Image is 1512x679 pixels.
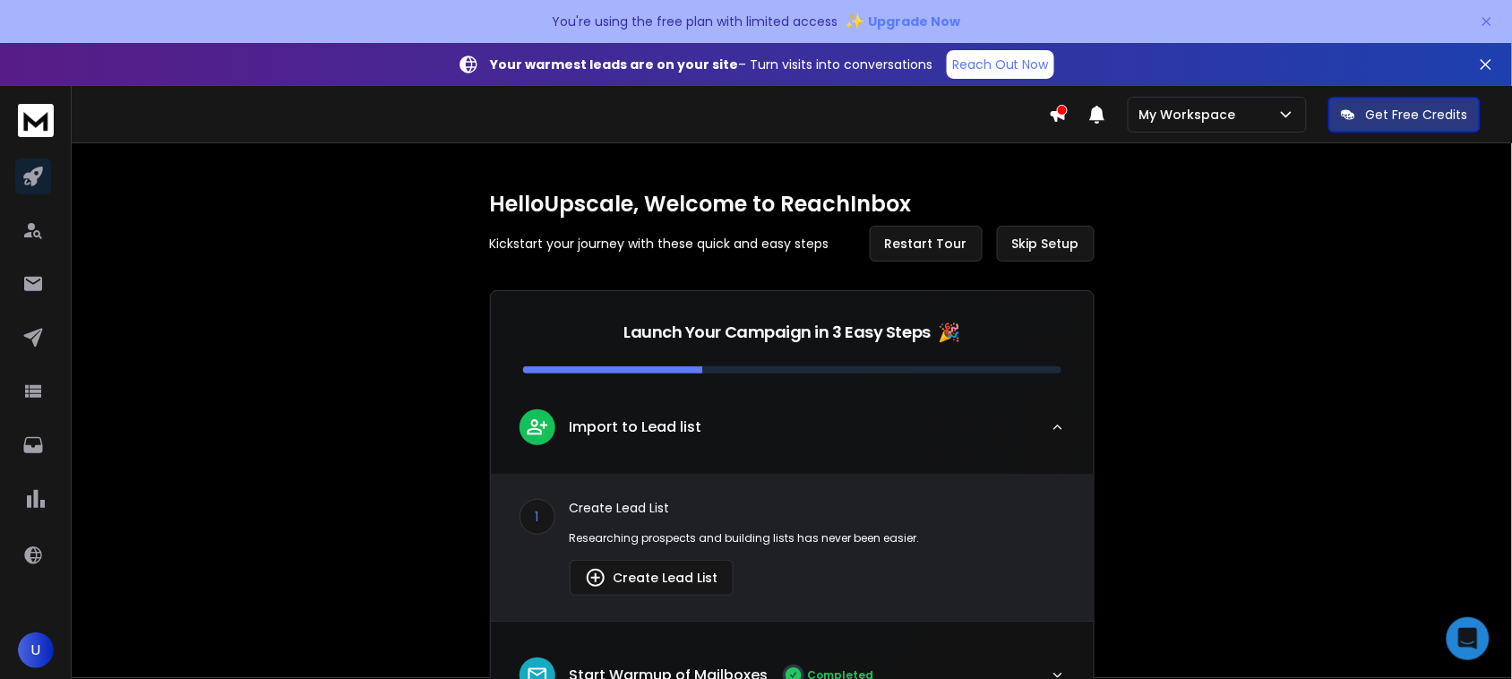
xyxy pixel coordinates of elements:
[18,104,54,137] img: logo
[570,499,1065,517] p: Create Lead List
[18,632,54,668] button: U
[845,4,960,39] button: ✨Upgrade Now
[552,13,838,30] p: You're using the free plan with limited access
[570,417,702,438] p: Import to Lead list
[490,190,1095,219] h1: Hello Upscale , Welcome to ReachInbox
[623,320,931,345] p: Launch Your Campaign in 3 Easy Steps
[490,235,829,253] p: Kickstart your journey with these quick and easy steps
[526,416,549,438] img: lead
[952,56,1049,73] p: Reach Out Now
[870,226,983,262] button: Restart Tour
[845,9,864,34] span: ✨
[490,56,738,73] strong: Your warmest leads are on your site
[1012,235,1079,253] span: Skip Setup
[1328,97,1481,133] button: Get Free Credits
[520,499,555,535] div: 1
[1447,617,1490,660] div: Open Intercom Messenger
[570,560,734,596] button: Create Lead List
[570,531,1065,546] p: Researching prospects and building lists has never been easier.
[491,474,1094,621] div: leadImport to Lead list
[1139,106,1243,124] p: My Workspace
[1366,106,1468,124] p: Get Free Credits
[490,56,932,73] p: – Turn visits into conversations
[491,395,1094,474] button: leadImport to Lead list
[868,13,960,30] span: Upgrade Now
[938,320,960,345] span: 🎉
[947,50,1054,79] a: Reach Out Now
[585,567,606,589] img: lead
[997,226,1095,262] button: Skip Setup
